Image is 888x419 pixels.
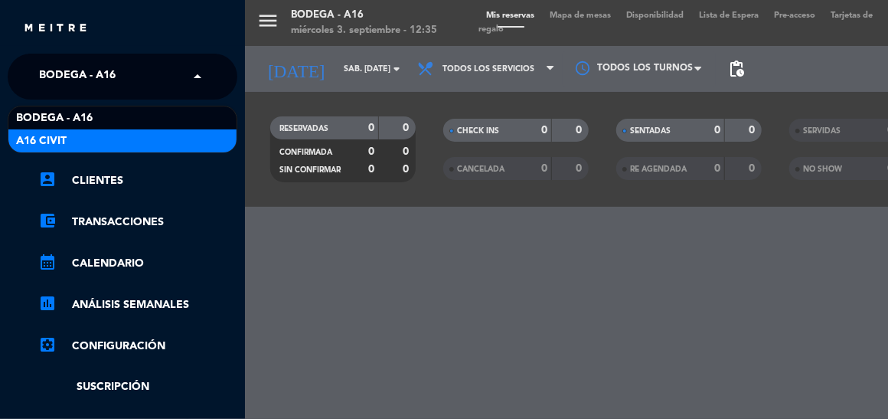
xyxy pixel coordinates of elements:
[16,110,93,127] span: Bodega - A16
[38,172,237,190] a: account_boxClientes
[727,60,746,78] span: pending_actions
[38,253,57,271] i: calendar_month
[38,254,237,273] a: calendar_monthCalendario
[16,133,67,150] span: A16 Civit
[38,336,57,354] i: settings_applications
[38,296,237,314] a: assessmentANÁLISIS SEMANALES
[39,61,116,93] span: Bodega - A16
[38,378,237,396] a: Suscripción
[23,23,88,34] img: MEITRE
[38,337,237,355] a: Configuración
[38,294,57,313] i: assessment
[38,170,57,188] i: account_box
[38,211,57,230] i: account_balance_wallet
[38,213,237,231] a: account_balance_walletTransacciones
